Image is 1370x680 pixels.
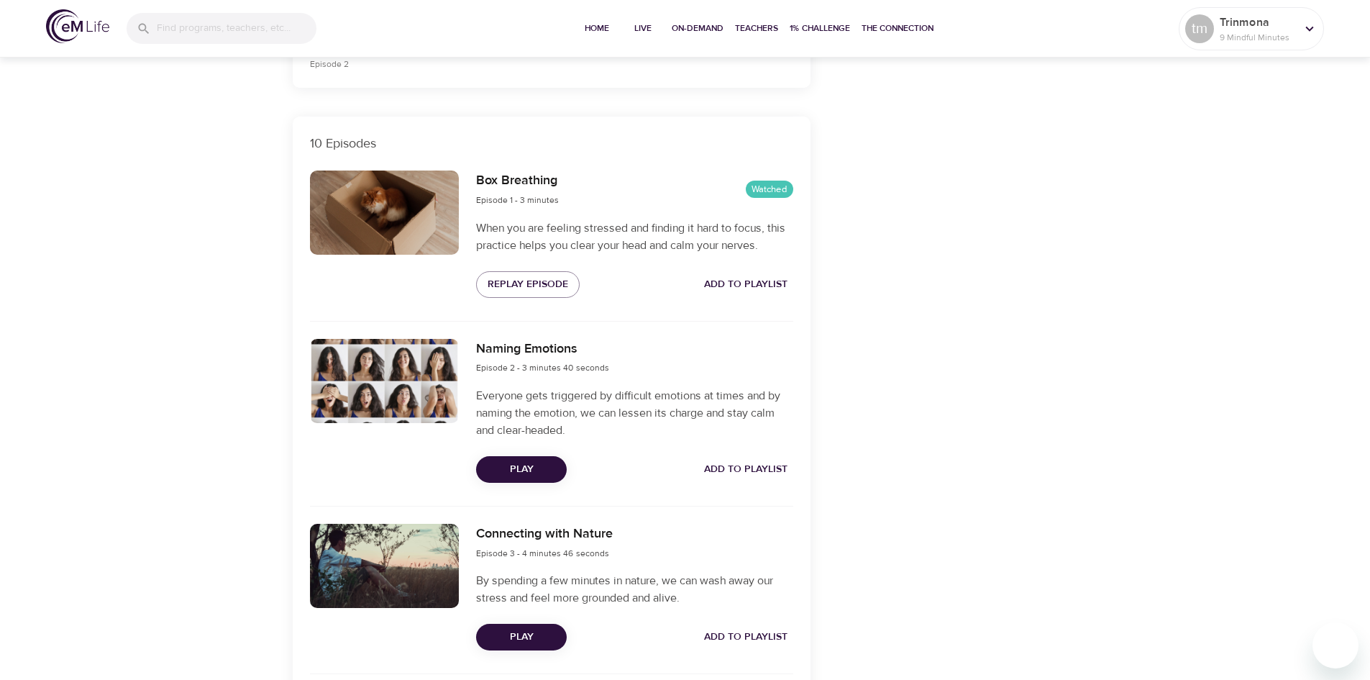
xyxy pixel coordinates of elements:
[476,362,609,373] span: Episode 2 - 3 minutes 40 seconds
[476,339,609,360] h6: Naming Emotions
[476,572,793,607] p: By spending a few minutes in nature, we can wash away our stress and feel more grounded and alive.
[476,271,580,298] button: Replay Episode
[704,276,787,294] span: Add to Playlist
[746,183,793,196] span: Watched
[698,456,793,483] button: Add to Playlist
[698,624,793,650] button: Add to Playlist
[476,387,793,439] p: Everyone gets triggered by difficult emotions at times and by naming the emotion, we can lessen i...
[476,194,559,206] span: Episode 1 - 3 minutes
[1220,31,1296,44] p: 9 Mindful Minutes
[310,58,668,71] p: Episode 2
[476,219,793,254] p: When you are feeling stressed and finding it hard to focus, this practice helps you clear your he...
[46,9,109,43] img: logo
[862,21,933,36] span: The Connection
[626,21,660,36] span: Live
[476,171,559,191] h6: Box Breathing
[310,134,793,153] p: 10 Episodes
[476,456,567,483] button: Play
[476,524,613,545] h6: Connecting with Nature
[157,13,316,44] input: Find programs, teachers, etc...
[790,21,850,36] span: 1% Challenge
[476,624,567,650] button: Play
[1312,622,1358,668] iframe: Button to launch messaging window
[735,21,778,36] span: Teachers
[1185,14,1214,43] div: tm
[488,461,555,479] span: Play
[1220,14,1296,31] p: Trinmona
[488,628,555,646] span: Play
[698,271,793,298] button: Add to Playlist
[580,21,614,36] span: Home
[704,461,787,479] span: Add to Playlist
[672,21,723,36] span: On-Demand
[476,548,609,559] span: Episode 3 - 4 minutes 46 seconds
[704,628,787,646] span: Add to Playlist
[488,276,568,294] span: Replay Episode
